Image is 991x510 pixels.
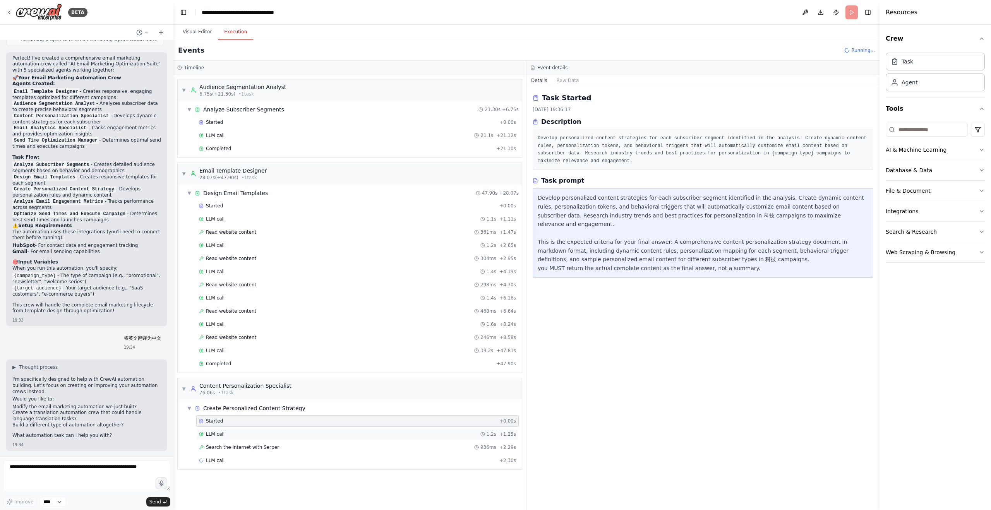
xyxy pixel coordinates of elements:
[886,8,917,17] h4: Resources
[206,431,225,437] span: LLM call
[12,211,161,223] li: - Determines best send times and launches campaigns
[496,132,516,139] span: + 21.12s
[206,216,225,222] span: LLM call
[12,317,161,323] div: 19:33
[206,229,256,235] span: Read website content
[487,431,496,437] span: 1.2s
[203,106,284,113] div: Analyze Subscriber Segments
[886,166,932,174] div: Database & Data
[156,477,167,489] button: Click to speak your automation idea
[187,190,192,196] span: ▼
[499,334,516,341] span: + 8.58s
[12,174,161,187] li: - Creates responsive templates for each segment
[12,273,161,285] li: - The type of campaign (e.g., "promotional", "newsletter", "welcome series")
[12,404,161,410] li: Modify the email marketing automation we just built?
[199,83,286,91] div: Audience Segmentation Analyst
[203,404,305,412] div: Create Personalized Content Strategy
[537,65,568,71] h3: Event details
[12,249,27,254] strong: Gmail
[496,361,516,367] span: + 47.90s
[902,58,913,65] div: Task
[480,255,496,262] span: 304ms
[526,75,552,86] button: Details
[12,154,39,160] strong: Task Flow:
[902,79,917,86] div: Agent
[133,28,152,37] button: Switch to previous chat
[178,45,204,56] h2: Events
[146,497,170,507] button: Send
[886,28,985,50] button: Crew
[12,302,161,314] p: This crew will handle the complete email marketing lifecycle from template design through optimiz...
[19,364,58,370] span: Thought process
[886,207,918,215] div: Integrations
[487,295,496,301] span: 1.4s
[199,167,267,175] div: Email Template Designer
[480,308,496,314] span: 468ms
[886,146,946,154] div: AI & Machine Learning
[886,187,931,195] div: File & Document
[182,171,186,177] span: ▼
[206,295,225,301] span: LLM call
[12,285,161,298] li: - Your target audience (e.g., "SaaS customers", "e-commerce buyers")
[480,282,496,288] span: 298ms
[203,189,268,197] div: Design Email Templates
[206,119,223,125] span: Started
[499,242,516,248] span: + 2.65s
[12,186,161,199] li: - Develops personalization rules and dynamic content
[499,255,516,262] span: + 2.95s
[533,106,873,113] div: [DATE] 19:36:17
[206,255,256,262] span: Read website content
[499,431,516,437] span: + 1.25s
[182,386,186,392] span: ▼
[886,181,985,201] button: File & Document
[12,100,96,107] code: Audience Segmentation Analyst
[12,162,161,174] li: - Creates detailed audience segments based on behavior and demographics
[886,98,985,120] button: Tools
[238,91,254,97] span: • 1 task
[487,242,496,248] span: 1.2s
[3,497,37,507] button: Improve
[499,229,516,235] span: + 1.47s
[15,3,62,21] img: Logo
[12,211,127,217] code: Optimize Send Times and Execute Campaign
[12,174,77,181] code: Design Email Templates
[12,75,161,81] h2: 🚀
[199,390,215,396] span: 76.06s
[499,457,516,464] span: + 2.30s
[206,361,231,367] span: Completed
[480,334,496,341] span: 246ms
[218,24,253,40] button: Execution
[177,24,218,40] button: Visual Editor
[485,106,501,113] span: 21.30s
[502,106,519,113] span: + 6.75s
[12,377,161,395] p: I'm specifically designed to help with CrewAI automation building. Let's focus on creating or imp...
[12,88,80,95] code: Email Template Designer
[199,382,291,390] div: Content Personalization Specialist
[12,101,161,113] li: - Analyzes subscriber data to create precise behavioral segments
[496,347,516,354] span: + 47.81s
[12,137,161,150] li: - Determines optimal send times and executes campaigns
[206,282,256,288] span: Read website content
[12,81,55,86] strong: Agents Created:
[218,390,234,396] span: • 1 task
[182,87,186,93] span: ▼
[886,120,985,269] div: Tools
[851,47,875,53] span: Running...
[12,113,110,120] code: Content Personalization Specialist
[124,335,161,342] p: 将英文翻译为中文
[886,228,937,236] div: Search & Research
[206,132,225,139] span: LLM call
[206,145,231,152] span: Completed
[187,405,192,411] span: ▼
[499,444,516,450] span: + 2.29s
[886,50,985,98] div: Crew
[12,364,58,370] button: ▶Thought process
[206,347,225,354] span: LLM call
[206,203,223,209] span: Started
[12,55,161,74] p: Perfect! I've created a comprehensive email marketing automation crew called "AI Email Marketing ...
[12,422,161,428] li: Build a different type of automation altogether?
[206,269,225,275] span: LLM call
[499,321,516,327] span: + 8.24s
[12,396,161,402] p: Would you like to:
[14,499,33,505] span: Improve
